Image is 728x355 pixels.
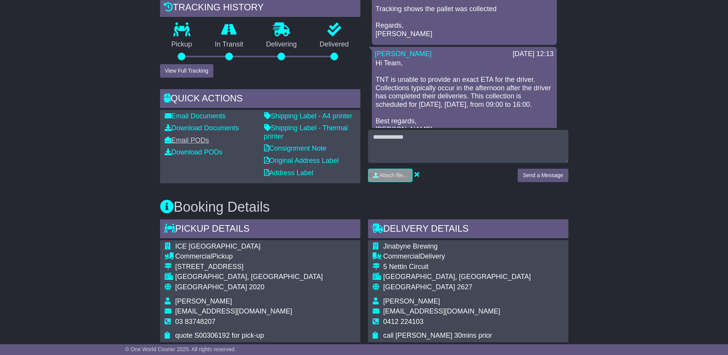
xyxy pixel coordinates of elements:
span: Jinabyne Brewing [383,242,438,250]
span: 2020 [249,283,264,291]
div: [GEOGRAPHIC_DATA], [GEOGRAPHIC_DATA] [383,273,531,281]
span: Commercial [383,252,420,260]
div: [DATE] 12:13 [513,50,554,58]
a: Original Address Label [264,157,339,164]
span: © One World Courier 2025. All rights reserved. [125,346,236,352]
span: 2627 [457,283,472,291]
a: Download PODs [165,148,223,156]
span: 0412 224103 [383,318,424,325]
div: Quick Actions [160,89,360,110]
div: 5 Nettin Circuit [383,263,531,271]
a: Address Label [264,169,314,177]
p: Hi Team, TNT is unable to provide an exact ETA for the driver. Collections typically occur in the... [376,59,553,134]
a: Shipping Label - Thermal printer [264,124,348,140]
span: call [PERSON_NAME] 30mins prior [383,332,492,339]
p: In Transit [203,40,255,49]
span: quote S00306192 for pick-up [175,332,264,339]
span: [PERSON_NAME] [175,297,232,305]
a: Email Documents [165,112,226,120]
p: Delivering [255,40,309,49]
span: 03 83748207 [175,318,216,325]
a: Consignment Note [264,144,327,152]
button: View Full Tracking [160,64,213,78]
div: [STREET_ADDRESS] [175,263,323,271]
a: Download Documents [165,124,239,132]
span: ICE [GEOGRAPHIC_DATA] [175,242,261,250]
div: [GEOGRAPHIC_DATA], [GEOGRAPHIC_DATA] [175,273,323,281]
h3: Booking Details [160,199,568,215]
a: Shipping Label - A4 printer [264,112,352,120]
div: Delivery [383,252,531,261]
p: Pickup [160,40,204,49]
span: [PERSON_NAME] [383,297,440,305]
a: Email PODs [165,136,209,144]
div: Delivery Details [368,219,568,240]
div: Pickup Details [160,219,360,240]
span: [GEOGRAPHIC_DATA] [175,283,247,291]
button: Send a Message [518,169,568,182]
div: Pickup [175,252,323,261]
p: Delivered [308,40,360,49]
span: Commercial [175,252,212,260]
a: [PERSON_NAME] [375,50,432,58]
span: [EMAIL_ADDRESS][DOMAIN_NAME] [383,307,500,315]
span: [GEOGRAPHIC_DATA] [383,283,455,291]
span: [EMAIL_ADDRESS][DOMAIN_NAME] [175,307,292,315]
